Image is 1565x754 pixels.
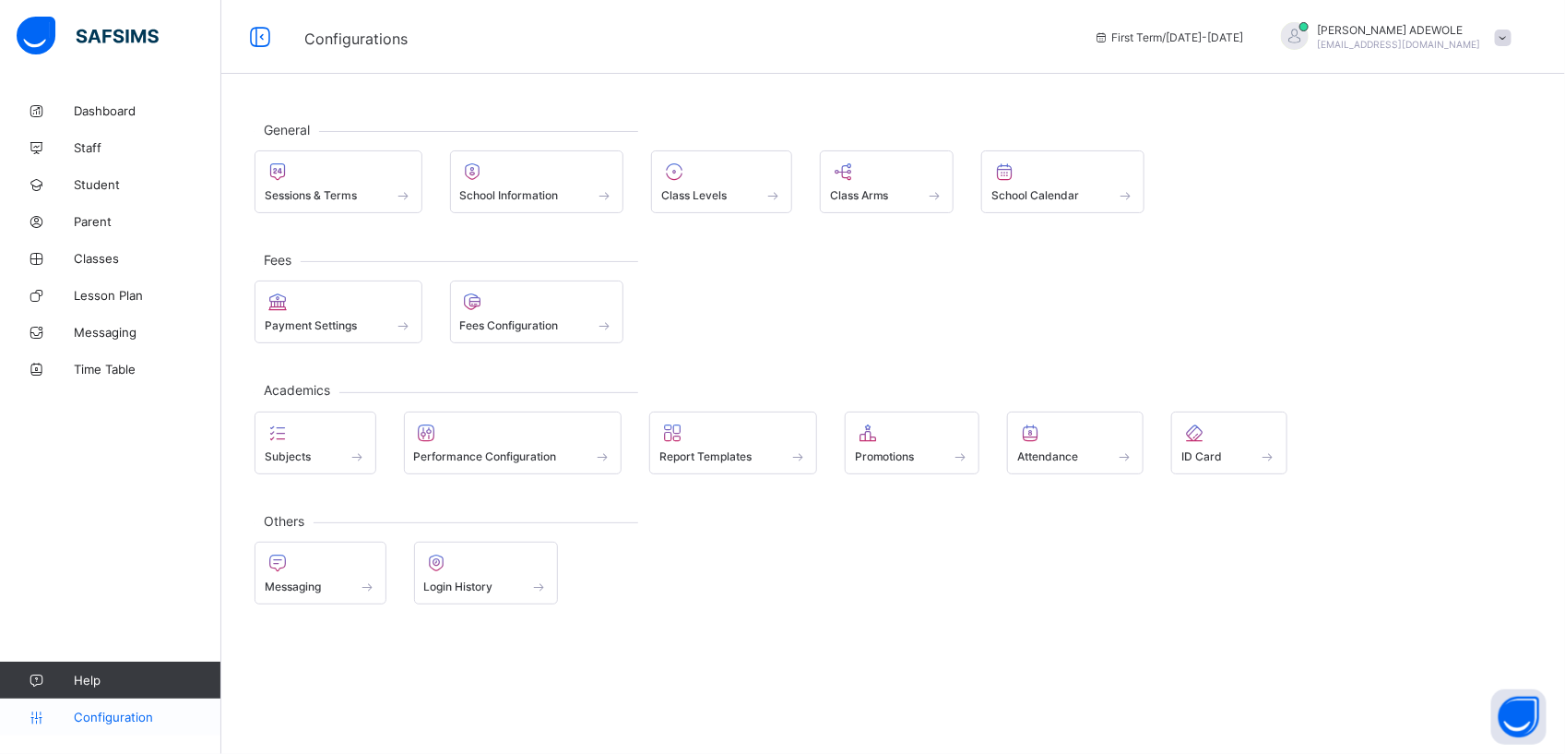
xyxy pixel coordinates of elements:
[659,449,752,463] span: Report Templates
[424,580,493,593] span: Login History
[649,412,817,474] div: Report Templates
[255,252,301,268] span: Fees
[74,325,221,340] span: Messaging
[74,177,221,192] span: Student
[820,150,954,213] div: Class Arms
[74,214,221,229] span: Parent
[845,412,980,474] div: Promotions
[265,188,357,202] span: Sessions & Terms
[255,122,319,138] span: General
[460,188,559,202] span: School Information
[255,513,314,529] span: Others
[651,150,792,213] div: Class Levels
[74,710,220,724] span: Configuration
[981,150,1144,213] div: School Calendar
[1007,412,1144,474] div: Attendance
[404,412,622,474] div: Performance Configuration
[1491,689,1547,745] button: Open asap
[1181,449,1222,463] span: ID Card
[414,542,559,604] div: Login History
[265,580,321,593] span: Messaging
[855,449,915,463] span: Promotions
[304,30,408,48] span: Configurations
[460,318,559,332] span: Fees Configuration
[414,449,557,463] span: Performance Configuration
[991,188,1079,202] span: School Calendar
[17,17,159,55] img: safsims
[255,382,339,398] span: Academics
[265,318,357,332] span: Payment Settings
[1171,412,1287,474] div: ID Card
[450,281,624,343] div: Fees Configuration
[1094,30,1244,44] span: session/term information
[450,150,624,213] div: School Information
[74,251,221,266] span: Classes
[74,362,221,377] span: Time Table
[74,140,221,155] span: Staff
[255,412,376,474] div: Subjects
[74,673,220,688] span: Help
[74,288,221,303] span: Lesson Plan
[265,449,311,463] span: Subjects
[1263,22,1521,53] div: OLUBUNMIADEWOLE
[830,188,889,202] span: Class Arms
[661,188,727,202] span: Class Levels
[255,281,422,343] div: Payment Settings
[74,103,221,118] span: Dashboard
[255,150,422,213] div: Sessions & Terms
[1318,23,1481,37] span: [PERSON_NAME] ADEWOLE
[255,542,386,604] div: Messaging
[1318,39,1481,50] span: [EMAIL_ADDRESS][DOMAIN_NAME]
[1017,449,1078,463] span: Attendance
